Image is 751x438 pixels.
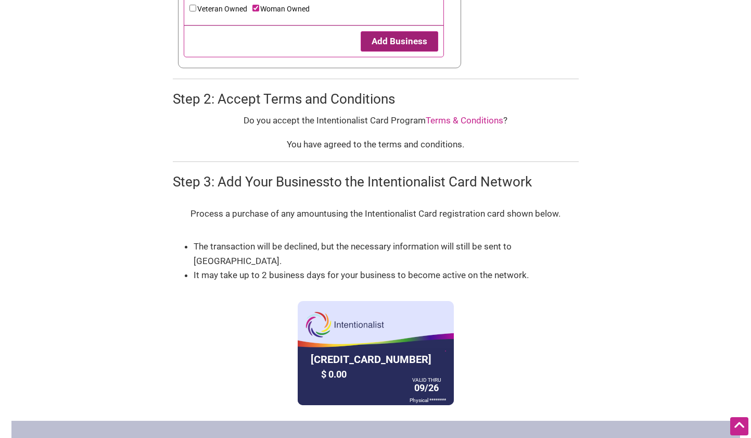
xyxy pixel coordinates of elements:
[194,240,568,268] li: The transaction will be declined, but the necessary information will still be sent to [GEOGRAPHIC...
[730,417,748,435] div: Scroll Back to Top
[194,268,568,282] li: It may take up to 2 business days for your business to become active on the network.
[173,90,579,108] h3: Step 2: Accept Terms and Conditions
[252,3,315,20] label: Woman Owned
[190,207,561,221] p: Process a purchase of any amount using the Intentionalist Card registration card shown below.
[361,31,438,52] button: Add Business
[173,172,579,191] h3: Step 3: Add Your Business to the Intentionalist Card Network
[308,351,434,368] div: [CREDIT_CARD_NUMBER]
[189,3,252,20] label: Veteran Owned
[410,378,443,396] div: 09/26
[173,114,579,128] p: Do you accept the Intentionalist Card Program ?
[412,379,441,381] div: VALID THRU
[426,115,503,126] a: Terms & Conditions
[173,138,579,152] div: You have agreed to the terms and conditions.
[252,5,259,11] input: Woman Owned
[319,366,407,382] div: $ 0.00
[189,5,196,11] input: Veteran Owned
